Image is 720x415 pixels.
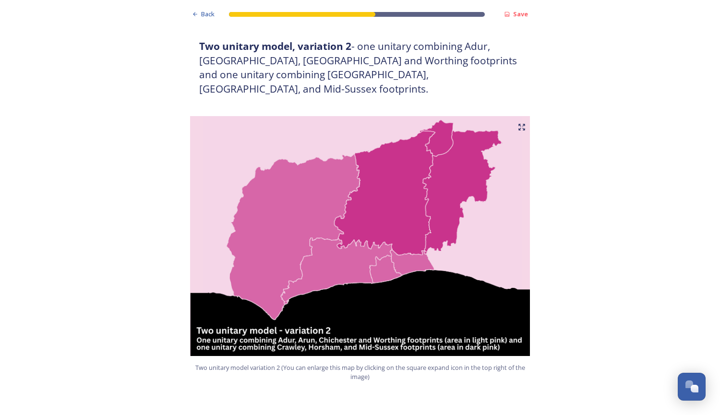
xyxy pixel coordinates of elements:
[194,363,526,381] span: Two unitary model variation 2 (You can enlarge this map by clicking on the square expand icon in ...
[678,373,706,401] button: Open Chat
[513,10,528,18] strong: Save
[201,10,215,19] span: Back
[199,39,521,96] h3: - one unitary combining Adur, [GEOGRAPHIC_DATA], [GEOGRAPHIC_DATA] and Worthing footprints and on...
[199,39,351,53] strong: Two unitary model, variation 2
